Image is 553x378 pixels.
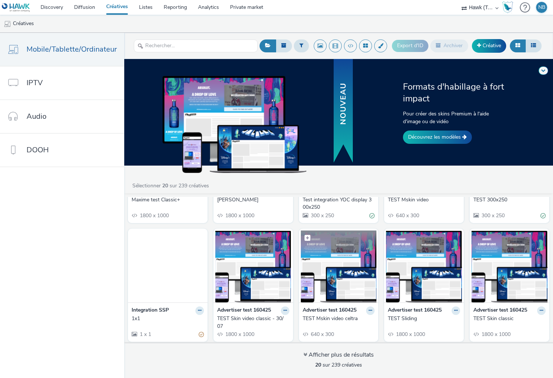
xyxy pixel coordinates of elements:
[132,315,204,322] a: 1x1
[303,196,372,211] div: Test integration YOC display 300x250
[139,212,169,219] span: 1800 x 1000
[132,196,201,204] div: Maxime test Classic+
[473,306,527,315] strong: Advertiser test 160425
[134,39,258,52] input: Rechercher...
[4,20,11,28] img: mobile
[303,315,375,322] a: TEST Mskin video celtra
[301,230,377,302] img: TEST Mskin video celtra visual
[481,212,505,219] span: 300 x 250
[481,331,511,338] span: 1800 x 1000
[27,44,117,55] span: Mobile/Tablette/Ordinateur
[215,230,291,302] img: TEST Skin video classic - 30/07 visual
[162,182,168,189] strong: 20
[199,331,204,339] div: Partiellement valide
[430,39,468,52] button: Archiver
[472,39,506,52] a: Créative
[472,230,547,302] img: TEST Skin classic visual
[388,315,457,322] div: TEST Sliding
[132,182,212,189] a: Sélectionner sur 239 créatives
[217,306,271,315] strong: Advertiser test 160425
[303,351,374,359] div: Afficher plus de résultats
[2,3,30,12] img: undefined Logo
[502,1,513,13] img: Hawk Academy
[225,212,254,219] span: 1800 x 1000
[525,39,542,52] button: Liste
[310,212,334,219] span: 300 x 250
[473,196,543,204] div: TEST 300x250
[310,331,334,338] span: 640 x 300
[369,212,375,219] div: Valide
[27,111,46,122] span: Audio
[139,331,151,338] span: 1 x 1
[395,331,425,338] span: 1800 x 1000
[388,315,460,322] a: TEST Sliding
[502,1,516,13] a: Hawk Academy
[27,77,43,88] span: IPTV
[315,361,321,368] strong: 20
[403,81,506,105] h2: Formats d'habillage à fort impact
[473,196,546,204] a: TEST 300x250
[538,2,545,13] div: NB
[395,212,419,219] span: 640 x 300
[388,306,442,315] strong: Advertiser test 160425
[132,315,201,322] div: 1x1
[27,145,49,155] span: DOOH
[332,58,354,164] img: banner with new text
[303,315,372,322] div: TEST Mskin video celtra
[473,315,546,322] a: TEST Skin classic
[473,315,543,322] div: TEST Skin classic
[303,306,357,315] strong: Advertiser test 160425
[217,196,289,204] a: [PERSON_NAME]
[130,230,206,302] img: 1x1 visual
[132,306,169,315] strong: Integration SSP
[510,39,526,52] button: Grille
[217,315,286,330] div: TEST Skin video classic - 30/07
[315,361,362,368] span: sur 239 créatives
[540,212,546,219] div: Valide
[403,131,472,144] a: Découvrez les modèles
[403,110,506,125] p: Pour créer des skins Premium à l'aide d'image ou de vidéo
[388,196,460,204] a: TEST Mskin video
[217,315,289,330] a: TEST Skin video classic - 30/07
[217,196,286,204] div: [PERSON_NAME]
[225,331,254,338] span: 1800 x 1000
[163,76,306,173] img: example of skins on dekstop, tablet and mobile devices
[388,196,457,204] div: TEST Mskin video
[132,196,204,204] a: Maxime test Classic+
[392,40,428,52] button: Export d'ID
[303,196,375,211] a: Test integration YOC display 300x250
[386,230,462,302] img: TEST Sliding visual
